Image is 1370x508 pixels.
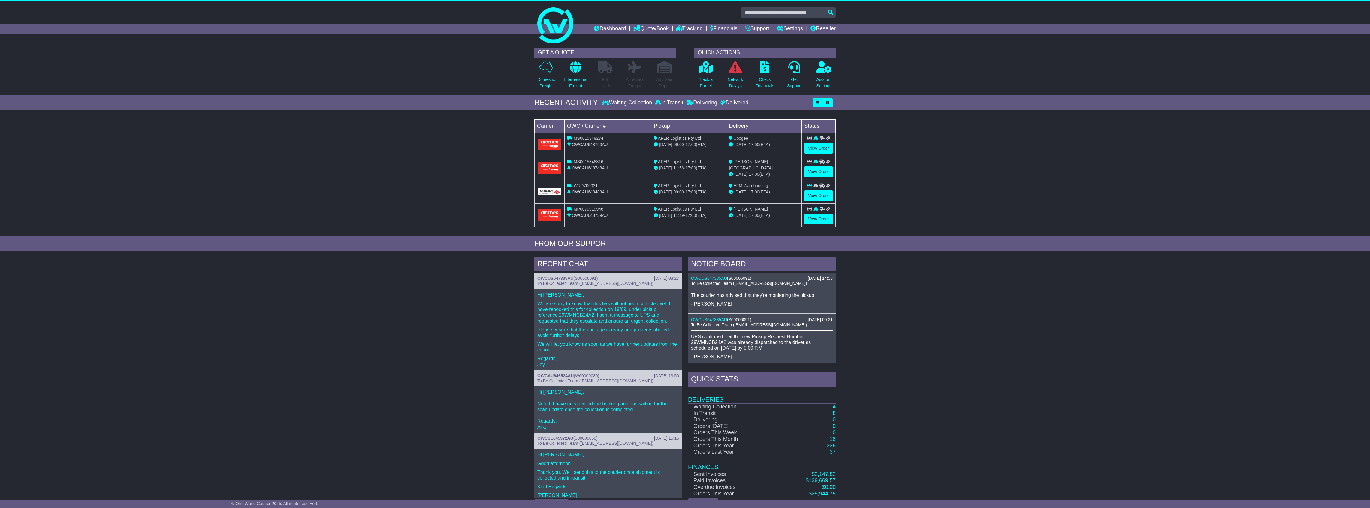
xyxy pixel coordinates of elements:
[729,171,799,178] div: (ETA)
[777,24,803,34] a: Settings
[653,100,685,106] div: In Transit
[658,183,701,188] span: AFER Logistics Pty Ltd
[688,477,774,484] td: Paid Invoices
[534,48,676,58] div: GET A QUOTE
[537,327,679,338] p: Please ensure that the package is ready and properly labelled to avoid further delays.
[755,61,775,92] a: CheckFinancials
[602,100,653,106] div: Waiting Collection
[729,142,799,148] div: (ETA)
[749,190,759,194] span: 17:00
[749,172,759,177] span: 17:00
[804,214,833,224] a: View Order
[812,491,836,497] span: 29,944.75
[659,213,672,218] span: [DATE]
[654,436,679,441] div: [DATE] 15:15
[808,276,833,281] div: [DATE] 14:58
[537,378,653,383] span: To Be Collected Team ([EMAIL_ADDRESS][DOMAIN_NAME])
[749,213,759,218] span: 17:00
[535,119,565,133] td: Carrier
[537,484,679,489] p: Kind Regards,
[572,190,608,194] span: OWCAU648483AU
[729,159,773,170] span: [PERSON_NAME][GEOGRAPHIC_DATA]
[598,76,613,89] p: Full Loads
[538,162,561,173] img: Aramex.png
[654,165,724,171] div: - (ETA)
[537,469,679,481] p: Thank you. We'll send this to the courier once shipment is collected and in-transit.
[691,354,833,360] p: -[PERSON_NAME]
[729,317,750,322] span: S00006091
[733,183,768,188] span: EFM Warehousing
[688,491,774,497] td: Orders This Year
[833,404,836,410] a: 4
[729,212,799,219] div: (ETA)
[537,373,679,378] div: ( )
[574,207,603,211] span: MP0070919946
[691,322,807,327] span: To Be Collected Team ([EMAIL_ADDRESS][DOMAIN_NAME])
[787,76,802,89] p: Get Support
[810,24,836,34] a: Reseller
[538,209,561,220] img: Aramex.png
[534,98,602,107] div: RECENT ACTIVITY -
[534,257,682,273] div: RECENT CHAT
[537,452,679,457] p: Hi [PERSON_NAME],
[674,213,684,218] span: 11:49
[691,276,727,281] a: OWCUS647335AU
[688,443,774,449] td: Orders This Year
[688,417,774,423] td: Delivering
[688,423,774,430] td: Orders [DATE]
[806,477,836,483] a: $129,669.57
[804,166,833,177] a: View Order
[710,24,738,34] a: Financials
[830,449,836,455] a: 37
[688,372,836,388] div: Quick Stats
[537,301,679,324] p: We are sorry to know that this has still not been collected yet. I have rebooked this for collect...
[809,477,836,483] span: 129,669.57
[827,443,836,449] a: 226
[537,281,653,286] span: To Be Collected Team ([EMAIL_ADDRESS][DOMAIN_NAME])
[676,24,703,34] a: Tracking
[804,143,833,154] a: View Order
[594,24,626,34] a: Dashboard
[674,190,684,194] span: 09:00
[787,61,802,92] a: GetSupport
[537,492,679,498] p: [PERSON_NAME]
[833,429,836,435] a: 0
[574,159,603,164] span: MS0015348316
[538,188,561,195] img: GetCarrierServiceLogo
[537,373,574,378] a: OWCAU646524AU
[674,142,684,147] span: 09:00
[830,436,836,442] a: 18
[537,356,679,367] p: Regards, Joy
[537,76,555,89] p: Domestic Freight
[745,24,769,34] a: Support
[833,417,836,423] a: 0
[822,484,836,490] a: $0.00
[733,136,748,141] span: Coogee
[537,61,555,92] a: DomesticFreight
[564,76,587,89] p: International Freight
[691,276,833,281] div: ( )
[575,373,598,378] span: W00000080
[537,341,679,353] p: We will let you know as soon as we have further updates from the courier.
[572,142,608,147] span: OWCAU648790AU
[816,76,832,89] p: Account Settings
[656,76,672,89] p: Air / Sea Depot
[654,189,724,195] div: - (ETA)
[833,410,836,416] a: 8
[688,484,774,491] td: Overdue Invoices
[729,276,750,281] span: S00006091
[534,239,836,248] div: FROM OUR SUPPORT
[685,142,696,147] span: 17:00
[808,317,833,322] div: [DATE] 09:21
[733,207,768,211] span: [PERSON_NAME]
[651,119,726,133] td: Pickup
[564,61,587,92] a: InternationalFreight
[727,61,743,92] a: NetworkDelays
[688,403,774,410] td: Waiting Collection
[658,159,701,164] span: AFER Logistics Pty Ltd
[688,449,774,456] td: Orders Last Year
[691,292,833,298] p: The courier has advised that they're monitoring the pickup
[726,119,802,133] td: Delivery
[688,456,836,471] td: Finances
[537,276,574,281] a: OWCUS647335AU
